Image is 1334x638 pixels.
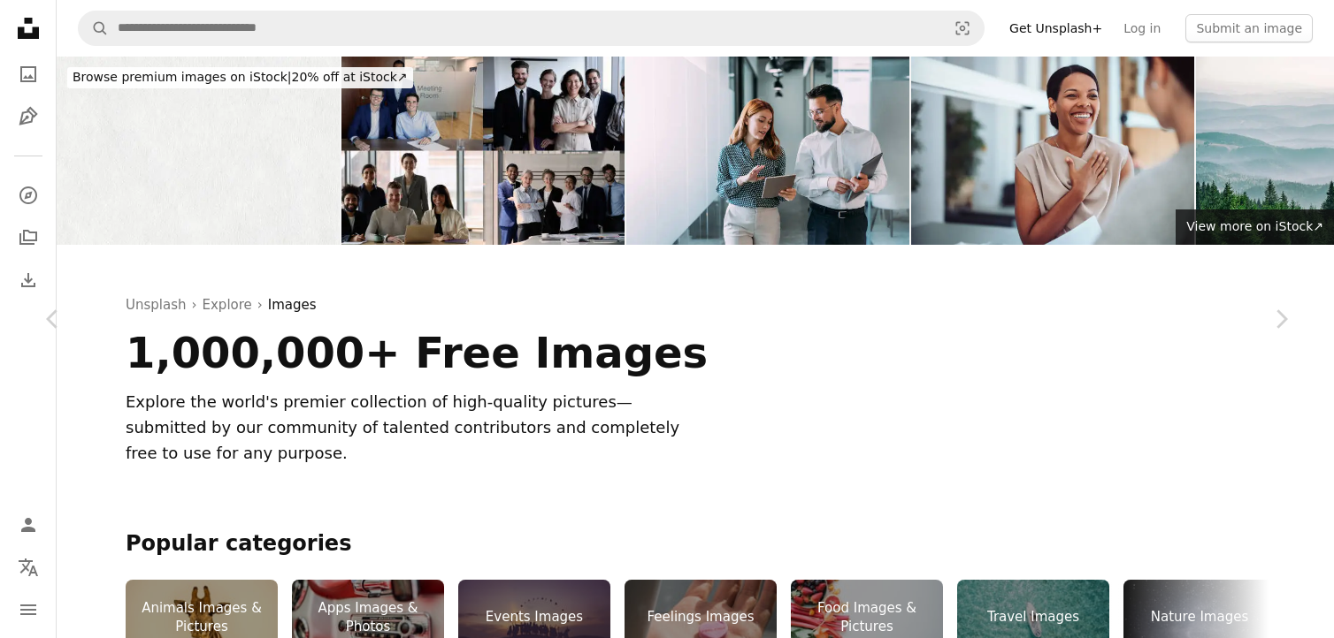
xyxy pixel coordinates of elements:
[79,11,109,45] button: Search Unsplash
[1113,14,1171,42] a: Log in
[1185,14,1313,42] button: Submit an image
[57,57,424,99] a: Browse premium images on iStock|20% off at iStock↗
[1186,219,1323,233] span: View more on iStock ↗
[999,14,1113,42] a: Get Unsplash+
[126,330,878,376] h1: 1,000,000+ Free Images
[1228,234,1334,404] a: Next
[626,57,909,245] img: Making decision on the move
[57,57,340,245] img: White recycled craft paper texture as background
[268,294,317,315] a: Images
[11,220,46,255] a: Collections
[11,178,46,213] a: Explore
[73,70,291,84] span: Browse premium images on iStock |
[11,57,46,92] a: Photos
[126,294,1265,315] div: › ›
[126,294,187,315] a: Unsplash
[11,592,46,627] button: Menu
[341,57,625,245] img: Collage of multinational business team posing at workplace
[11,550,46,585] button: Language
[911,57,1194,245] img: Woman Smiling and Expressing Gratitude During a Conversation
[11,507,46,543] a: Log in / Sign up
[11,99,46,134] a: Illustrations
[941,11,984,45] button: Visual search
[78,11,985,46] form: Find visuals sitewide
[126,530,1265,558] h2: Popular categories
[126,390,685,466] div: Explore the world's premier collection of high-quality pictures—submitted by our community of tal...
[1176,209,1334,245] a: View more on iStock↗
[203,294,252,315] a: Explore
[73,70,408,84] span: 20% off at iStock ↗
